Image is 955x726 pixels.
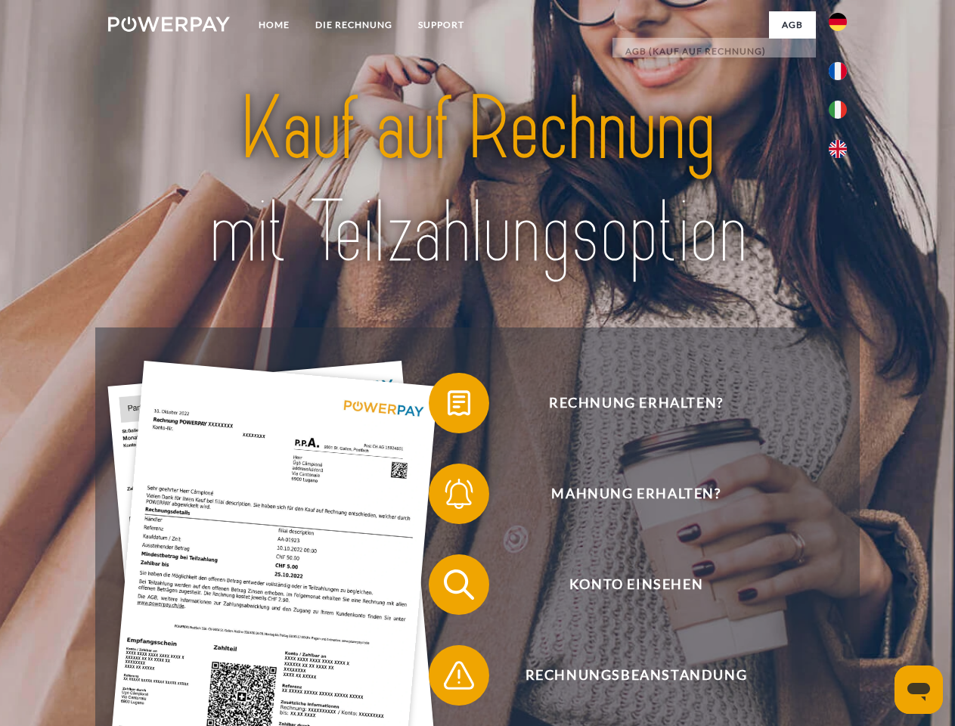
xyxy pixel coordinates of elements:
[429,645,822,706] button: Rechnungsbeanstandung
[144,73,811,290] img: title-powerpay_de.svg
[429,373,822,433] button: Rechnung erhalten?
[440,475,478,513] img: qb_bell.svg
[451,554,821,615] span: Konto einsehen
[451,373,821,433] span: Rechnung erhalten?
[108,17,230,32] img: logo-powerpay-white.svg
[829,13,847,31] img: de
[440,656,478,694] img: qb_warning.svg
[829,140,847,158] img: en
[429,464,822,524] button: Mahnung erhalten?
[769,11,816,39] a: agb
[451,645,821,706] span: Rechnungsbeanstandung
[405,11,477,39] a: SUPPORT
[895,665,943,714] iframe: Schaltfläche zum Öffnen des Messaging-Fensters
[302,11,405,39] a: DIE RECHNUNG
[440,384,478,422] img: qb_bill.svg
[612,38,816,65] a: AGB (Kauf auf Rechnung)
[829,62,847,80] img: fr
[429,554,822,615] button: Konto einsehen
[246,11,302,39] a: Home
[440,566,478,603] img: qb_search.svg
[451,464,821,524] span: Mahnung erhalten?
[829,101,847,119] img: it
